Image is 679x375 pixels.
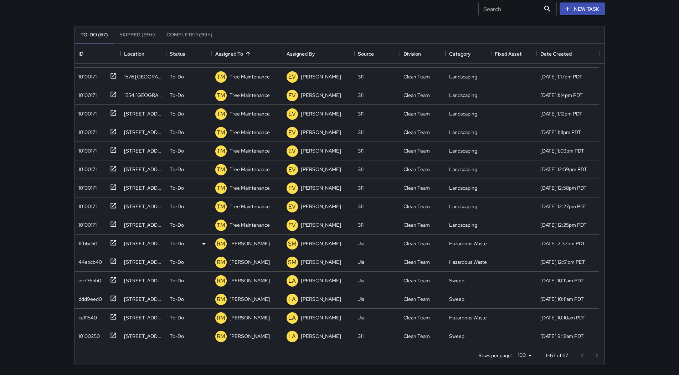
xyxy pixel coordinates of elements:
[446,44,491,64] div: Category
[403,147,430,154] div: Clean Team
[301,184,341,191] p: [PERSON_NAME]
[288,240,297,248] p: SM
[540,221,587,228] div: 4/4/2025, 12:25pm PDT
[301,296,341,303] p: [PERSON_NAME]
[124,44,144,64] div: Location
[217,147,225,155] p: TM
[76,126,97,136] div: 10100171
[288,73,296,81] p: EV
[170,258,184,266] p: To-Do
[301,147,341,154] p: [PERSON_NAME]
[124,203,163,210] div: 1450 Market Street
[449,296,464,303] div: Sweep
[76,89,97,99] div: 10100171
[230,240,270,247] p: [PERSON_NAME]
[288,332,296,341] p: LA
[230,92,270,99] p: Tree Maintenance
[449,110,477,117] div: Landscaping
[540,166,587,173] div: 4/4/2025, 12:59pm PDT
[124,258,163,266] div: 200 Van Ness Avenue
[403,258,430,266] div: Clean Team
[403,221,430,228] div: Clean Team
[540,258,585,266] div: 8/27/2025, 12:51pm PDT
[403,240,430,247] div: Clean Team
[515,350,534,360] div: 100
[230,314,270,321] p: [PERSON_NAME]
[170,296,184,303] p: To-Do
[449,129,477,136] div: Landscaping
[76,70,97,80] div: 10100171
[288,165,296,174] p: EV
[288,147,296,155] p: EV
[358,166,364,173] div: 311
[230,221,270,228] p: Tree Maintenance
[230,296,270,303] p: [PERSON_NAME]
[288,221,296,230] p: EV
[358,92,364,99] div: 311
[170,110,184,117] p: To-Do
[124,277,163,284] div: 1375 Market Street
[301,110,341,117] p: [PERSON_NAME]
[215,44,243,64] div: Assigned To
[540,129,581,136] div: 4/4/2025, 1:11pm PDT
[540,333,584,340] div: 8/27/2025, 9:18am PDT
[540,314,586,321] div: 8/27/2025, 10:10am PDT
[301,166,341,173] p: [PERSON_NAME]
[358,203,364,210] div: 311
[403,314,430,321] div: Clean Team
[354,44,400,64] div: Source
[230,333,270,340] p: [PERSON_NAME]
[403,44,421,64] div: Division
[217,240,225,248] p: RM
[403,277,430,284] div: Clean Team
[449,147,477,154] div: Landscaping
[301,92,341,99] p: [PERSON_NAME]
[288,258,297,267] p: SM
[76,163,97,173] div: 10100171
[170,44,185,64] div: Status
[288,314,296,322] p: LA
[212,44,283,64] div: Assigned To
[230,166,270,173] p: Tree Maintenance
[76,330,100,340] div: 10100250
[124,333,163,340] div: 1613 Market Street
[449,314,487,321] div: Hazardous Waste
[230,147,270,154] p: Tree Maintenance
[358,277,364,284] div: Jia
[170,314,184,321] p: To-Do
[120,44,166,64] div: Location
[161,26,218,43] button: Completed (99+)
[478,352,512,359] p: Rows per page:
[301,314,341,321] p: [PERSON_NAME]
[230,203,270,210] p: Tree Maintenance
[301,203,341,210] p: [PERSON_NAME]
[491,44,537,64] div: Fixed Asset
[76,237,97,247] div: 11fb6c50
[358,221,364,228] div: 311
[449,258,487,266] div: Hazardous Waste
[217,128,225,137] p: TM
[217,91,225,100] p: TM
[76,274,101,284] div: ec736bb0
[540,110,582,117] div: 4/4/2025, 1:12pm PDT
[124,314,163,321] div: 1355 Market Street
[114,26,161,43] button: Skipped (99+)
[230,277,270,284] p: [PERSON_NAME]
[288,128,296,137] p: EV
[124,296,163,303] div: 1375 Market Street
[217,165,225,174] p: TM
[124,73,163,80] div: 1576 Market Street
[75,44,120,64] div: ID
[449,184,477,191] div: Landscaping
[124,184,163,191] div: 49 Van Ness Avenue
[230,73,270,80] p: Tree Maintenance
[288,110,296,118] p: EV
[288,184,296,192] p: EV
[124,110,163,117] div: 1550 Market Street
[358,314,364,321] div: Jia
[540,240,585,247] div: 8/27/2025, 2:37pm PDT
[124,92,163,99] div: 1554 Market Street
[403,129,430,136] div: Clean Team
[76,219,97,228] div: 10100171
[217,110,225,118] p: TM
